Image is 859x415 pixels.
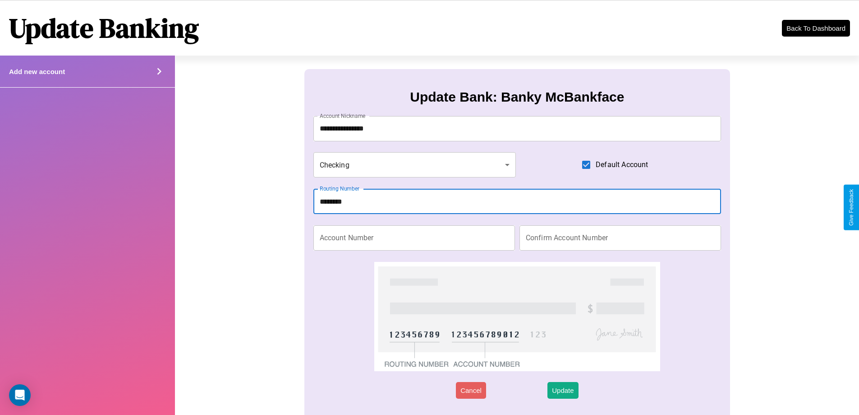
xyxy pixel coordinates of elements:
label: Account Nickname [320,112,366,120]
h1: Update Banking [9,9,199,47]
img: check [374,262,660,371]
h4: Add new account [9,68,65,75]
button: Update [547,382,578,399]
button: Back To Dashboard [782,20,850,37]
div: Open Intercom Messenger [9,384,31,406]
h3: Update Bank: Banky McBankface [410,89,624,105]
span: Default Account [596,159,648,170]
label: Routing Number [320,185,359,192]
div: Give Feedback [848,189,854,226]
button: Cancel [456,382,486,399]
div: Checking [313,152,516,177]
